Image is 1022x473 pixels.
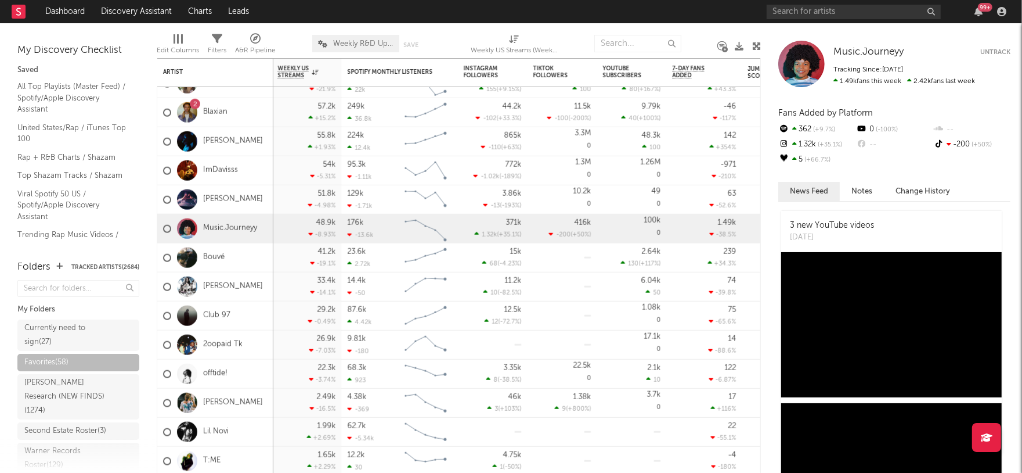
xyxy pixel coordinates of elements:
[493,463,522,471] div: ( )
[933,122,1010,137] div: --
[474,173,522,180] div: ( )
[308,463,336,471] div: +2.29 %
[833,78,975,85] span: 2.42k fans last week
[17,280,139,297] input: Search for folders...
[728,422,736,429] div: 22
[710,202,736,209] div: -52.6 %
[348,335,366,342] div: 9.81k
[348,318,372,325] div: 4.42k
[17,260,50,274] div: Folders
[748,425,795,439] div: 71.1
[575,102,591,110] div: 11.5k
[476,114,522,122] div: ( )
[235,44,276,58] div: A&R Pipeline
[17,151,128,164] a: Rap + R&B Charts / Shazam
[778,122,855,137] div: 362
[549,231,591,238] div: ( )
[348,173,372,180] div: -1.11k
[203,166,238,175] a: ImDavisss
[203,107,227,117] a: Blaxian
[650,145,661,151] span: 100
[501,174,520,180] span: -189 %
[348,422,366,429] div: 62.7k
[308,318,336,325] div: -0.49 %
[208,29,226,63] div: Filters
[348,405,370,413] div: -369
[748,279,795,293] div: 72.2
[348,85,366,93] div: 22k
[603,65,644,79] div: YouTube Subscribers
[400,388,452,417] svg: Chart title
[505,160,522,168] div: 772k
[348,202,373,209] div: -1.71k
[71,264,139,270] button: Tracked Artists(2684)
[718,218,736,226] div: 1.49k
[308,202,336,209] div: -4.98 %
[17,354,139,371] a: Favorites(58)
[711,434,736,442] div: -55.1 %
[203,224,257,234] a: Music.Journeyy
[874,127,898,133] span: -100 %
[603,331,661,359] div: 0
[654,377,661,384] span: 10
[486,376,522,384] div: ( )
[491,290,498,296] span: 10
[778,182,840,201] button: News Feed
[489,145,501,151] span: -110
[203,282,263,292] a: [PERSON_NAME]
[630,87,638,93] span: 80
[24,321,106,349] div: Currently need to sign ( 27 )
[203,340,243,350] a: 2oopaid Tk
[803,157,830,163] span: +66.7 %
[504,131,522,139] div: 865k
[725,364,736,371] div: 122
[710,144,736,151] div: +354 %
[748,221,795,235] div: 72.4
[348,114,372,122] div: 36.8k
[504,306,522,313] div: 12.5k
[533,185,591,214] div: 0
[621,260,661,267] div: ( )
[17,374,139,420] a: [PERSON_NAME] Research (NEW FINDS)(1274)
[17,303,139,317] div: My Folders
[17,121,128,145] a: United States/Rap / iTunes Top 100
[629,116,637,122] span: 40
[348,451,365,458] div: 12.2k
[711,405,736,413] div: +116 %
[400,185,452,214] svg: Chart title
[483,116,497,122] span: -102
[503,145,520,151] span: +63 %
[778,137,855,152] div: 1.32k
[978,3,992,12] div: 99 +
[323,160,336,168] div: 54k
[203,398,263,408] a: [PERSON_NAME]
[576,159,591,166] div: 1.3M
[708,260,736,267] div: +34.3 %
[833,47,904,57] span: Music.Journeyy
[471,44,558,58] div: Weekly US Streams (Weekly US Streams)
[481,144,522,151] div: ( )
[639,116,659,122] span: +100 %
[348,189,364,197] div: 129k
[653,290,661,296] span: 50
[721,160,736,168] div: -971
[17,422,139,440] a: Second Estate Roster(3)
[748,105,795,119] div: 78.6
[482,232,497,238] span: 1.32k
[603,214,661,243] div: 0
[203,253,225,263] a: Bouvé
[648,364,661,371] div: 2.1k
[235,29,276,63] div: A&R Pipeline
[492,319,499,325] span: 12
[533,360,591,388] div: 0
[573,232,590,238] span: +50 %
[724,102,736,110] div: -46
[157,29,199,63] div: Edit Columns
[555,116,569,122] span: -100
[310,173,336,180] div: -5.31 %
[575,218,591,226] div: 416k
[855,137,933,152] div: --
[348,102,365,110] div: 249k
[603,185,661,214] div: 0
[570,116,590,122] span: -200 %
